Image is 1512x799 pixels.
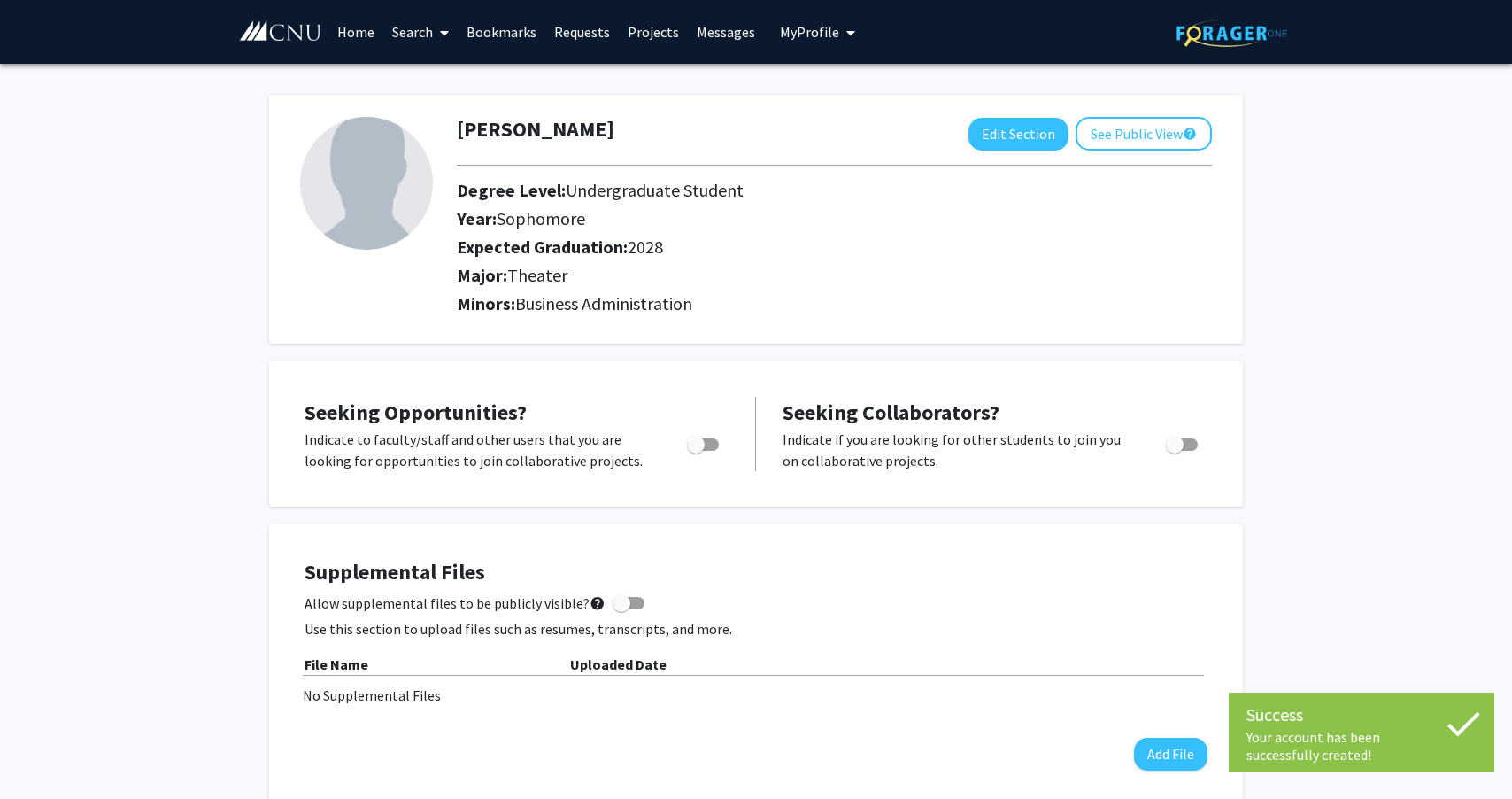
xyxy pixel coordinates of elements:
[457,265,1212,286] h2: Major:
[457,180,1131,201] h2: Degree Level:
[780,23,839,41] span: My Profile
[515,292,692,314] span: Business Administration
[619,1,688,63] a: Projects
[238,20,322,43] img: Christopher Newport University Logo
[688,1,764,63] a: Messages
[1076,117,1212,151] button: See Public View
[305,399,527,426] span: Seeking Opportunities?
[383,1,458,63] a: Search
[1246,702,1477,728] div: Success
[303,685,1209,706] div: No Supplemental Files
[783,429,1132,471] p: Indicate if you are looking for other students to join you on collaborative projects.
[13,719,75,786] iframe: Chat
[305,618,1207,640] p: Use this section to upload files such as resumes, transcripts, and more.
[1134,738,1207,771] button: Add File
[507,264,567,286] span: Theater
[1246,728,1477,764] div: Your account has been successfully created!
[328,1,383,63] a: Home
[305,593,606,614] span: Allow supplemental files to be publicly visible?
[457,117,614,143] h1: [PERSON_NAME]
[305,655,368,673] b: File Name
[590,593,606,614] mat-icon: help
[305,560,1207,586] h4: Supplemental Files
[968,118,1068,151] button: Edit Section
[497,207,585,229] span: Sophomore
[545,1,619,63] a: Requests
[680,429,729,455] div: Toggle
[1159,429,1207,455] div: Toggle
[300,117,433,250] img: Profile Picture
[457,208,1131,229] h2: Year:
[1176,19,1287,47] img: ForagerOne Logo
[458,1,545,63] a: Bookmarks
[570,655,667,673] b: Uploaded Date
[783,399,999,426] span: Seeking Collaborators?
[457,237,1131,258] h2: Expected Graduation:
[1183,123,1197,144] mat-icon: help
[457,293,1212,314] h2: Minors:
[566,179,744,201] span: Undergraduate Student
[628,236,663,258] span: 2028
[305,429,653,471] p: Indicate to faculty/staff and other users that you are looking for opportunities to join collabor...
